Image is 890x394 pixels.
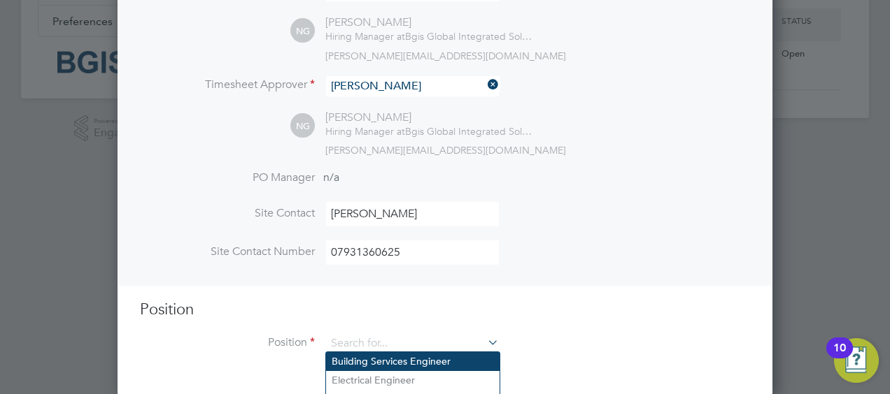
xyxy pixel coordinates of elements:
div: [PERSON_NAME] [325,110,535,125]
span: n/a [323,170,339,184]
input: Search for... [326,333,499,354]
li: Electrical Engineer [326,371,500,390]
li: Building Services Engineer [326,352,500,371]
span: [PERSON_NAME][EMAIL_ADDRESS][DOMAIN_NAME] [325,50,566,62]
label: Site Contact Number [140,245,315,259]
span: [PERSON_NAME][EMAIL_ADDRESS][DOMAIN_NAME] [325,144,566,156]
label: Position [140,335,315,350]
span: Hiring Manager at [325,125,405,138]
input: Search for... [326,76,499,96]
label: Site Contact [140,206,315,221]
span: Hiring Manager at [325,30,405,43]
label: PO Manager [140,170,315,185]
div: 10 [833,348,846,366]
label: Timesheet Approver [140,78,315,92]
span: NG [290,114,315,138]
div: Bgis Global Integrated Solutions Limited [325,125,535,138]
h3: Position [140,300,750,320]
div: [PERSON_NAME] [325,15,535,30]
button: Open Resource Center, 10 new notifications [834,338,879,383]
span: NG [290,19,315,43]
div: Bgis Global Integrated Solutions Limited [325,30,535,43]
